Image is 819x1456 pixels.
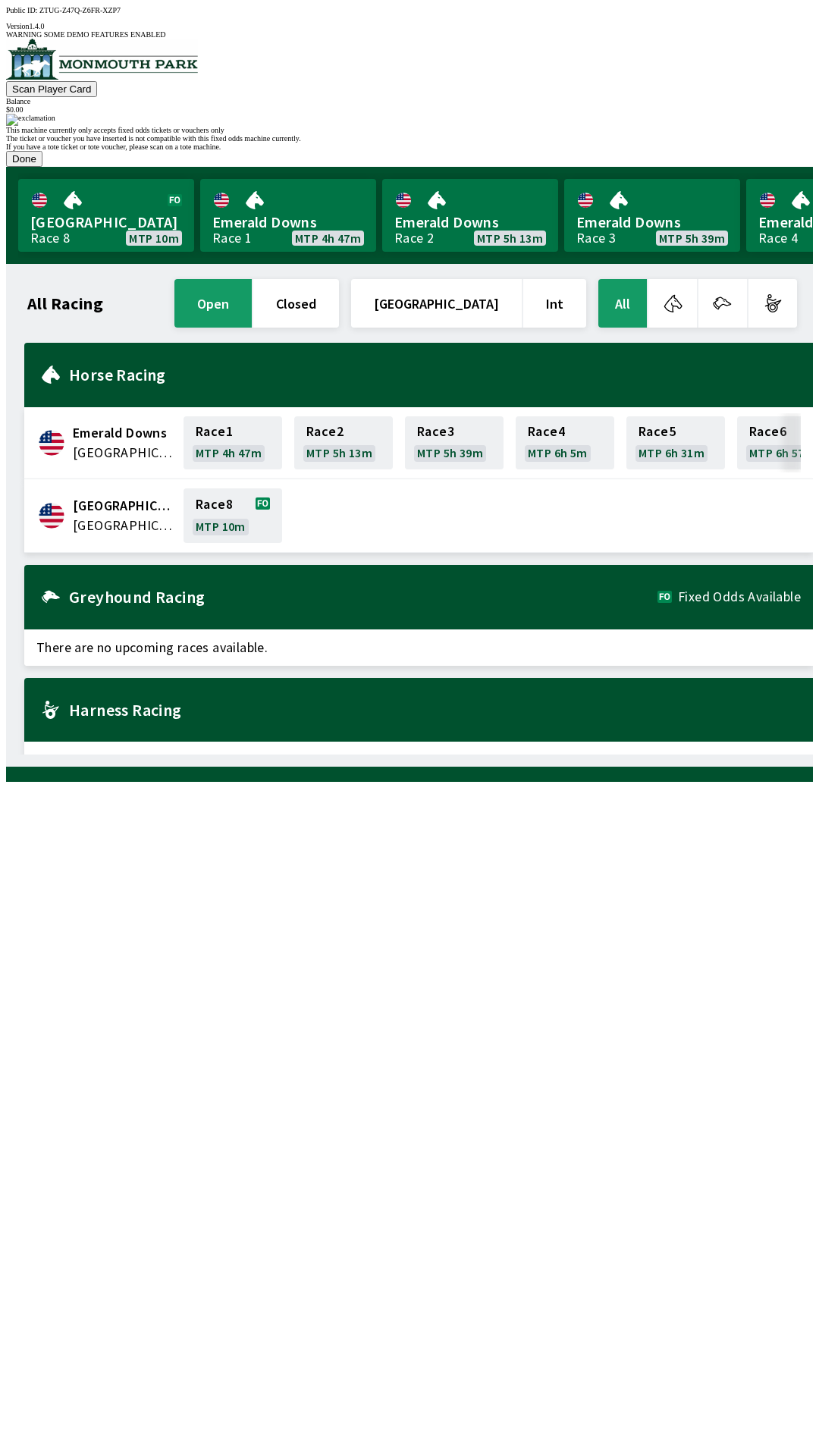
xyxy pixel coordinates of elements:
[749,425,786,438] span: Race 6
[30,232,70,244] div: Race 8
[598,279,647,328] button: All
[18,179,194,252] a: [GEOGRAPHIC_DATA]Race 8MTP 10m
[523,279,586,328] button: Int
[678,591,801,603] span: Fixed Odds Available
[6,39,198,80] img: venue logo
[73,496,174,516] span: Monmouth Park
[6,97,813,105] div: Balance
[626,416,725,469] a: Race5MTP 6h 31m
[129,232,179,244] span: MTP 10m
[394,232,434,244] div: Race 2
[73,516,174,535] span: United States
[659,232,725,244] span: MTP 5h 39m
[528,425,565,438] span: Race 4
[639,425,676,438] span: Race 5
[69,369,801,381] h2: Horse Racing
[196,425,233,438] span: Race 1
[184,416,282,469] a: Race1MTP 4h 47m
[73,443,174,463] span: United States
[6,22,813,30] div: Version 1.4.0
[69,591,657,603] h2: Greyhound Racing
[394,212,546,232] span: Emerald Downs
[212,232,252,244] div: Race 1
[306,447,372,459] span: MTP 5h 13m
[196,498,233,510] span: Race 8
[382,179,558,252] a: Emerald DownsRace 2MTP 5h 13m
[351,279,522,328] button: [GEOGRAPHIC_DATA]
[73,423,174,443] span: Emerald Downs
[200,179,376,252] a: Emerald DownsRace 1MTP 4h 47m
[6,143,813,151] div: If you have a tote ticket or tote voucher, please scan on a tote machine.
[306,425,344,438] span: Race 2
[528,447,588,459] span: MTP 6h 5m
[639,447,704,459] span: MTP 6h 31m
[6,105,813,114] div: $ 0.00
[294,416,393,469] a: Race2MTP 5h 13m
[196,447,262,459] span: MTP 4h 47m
[477,232,543,244] span: MTP 5h 13m
[24,742,813,778] span: There are no upcoming races available.
[69,704,801,716] h2: Harness Racing
[6,6,813,14] div: Public ID:
[184,488,282,543] a: Race8MTP 10m
[295,232,361,244] span: MTP 4h 47m
[576,232,616,244] div: Race 3
[6,134,813,143] div: The ticket or voucher you have inserted is not compatible with this fixed odds machine currently.
[6,81,97,97] button: Scan Player Card
[564,179,740,252] a: Emerald DownsRace 3MTP 5h 39m
[405,416,504,469] a: Race3MTP 5h 39m
[196,520,246,532] span: MTP 10m
[6,30,813,39] div: WARNING SOME DEMO FEATURES ENABLED
[417,425,454,438] span: Race 3
[758,232,798,244] div: Race 4
[6,151,42,167] button: Done
[417,447,483,459] span: MTP 5h 39m
[174,279,252,328] button: open
[6,126,813,134] div: This machine currently only accepts fixed odds tickets or vouchers only
[576,212,728,232] span: Emerald Downs
[27,297,103,309] h1: All Racing
[6,114,55,126] img: exclamation
[749,447,815,459] span: MTP 6h 57m
[253,279,339,328] button: closed
[212,212,364,232] span: Emerald Downs
[24,629,813,666] span: There are no upcoming races available.
[30,212,182,232] span: [GEOGRAPHIC_DATA]
[39,6,121,14] span: ZTUG-Z47Q-Z6FR-XZP7
[516,416,614,469] a: Race4MTP 6h 5m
